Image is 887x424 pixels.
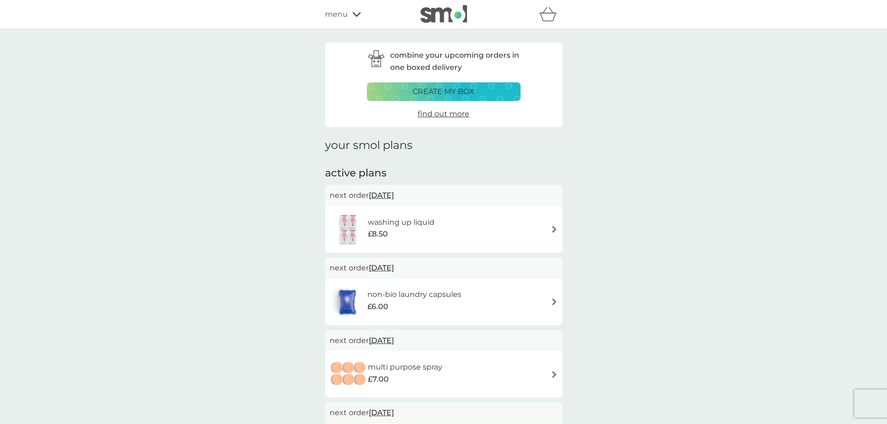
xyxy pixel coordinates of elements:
[413,86,474,98] p: create my box
[367,301,388,313] span: £6.00
[390,49,521,73] p: combine your upcoming orders in one boxed delivery
[368,216,434,229] h6: washing up liquid
[418,109,469,118] span: find out more
[539,5,562,24] div: basket
[367,289,461,301] h6: non-bio laundry capsules
[418,108,469,120] a: find out more
[325,139,562,152] h1: your smol plans
[369,404,394,422] span: [DATE]
[368,373,389,385] span: £7.00
[325,8,348,20] span: menu
[325,166,562,181] h2: active plans
[420,5,467,23] img: smol
[330,407,558,419] p: next order
[330,262,558,274] p: next order
[369,186,394,204] span: [DATE]
[551,298,558,305] img: arrow right
[367,82,521,101] button: create my box
[330,189,558,202] p: next order
[330,358,368,390] img: multi purpose spray
[368,361,442,373] h6: multi purpose spray
[330,335,558,347] p: next order
[551,226,558,233] img: arrow right
[368,228,388,240] span: £8.50
[369,259,394,277] span: [DATE]
[330,286,365,318] img: non-bio laundry capsules
[330,213,368,246] img: washing up liquid
[551,371,558,378] img: arrow right
[369,331,394,350] span: [DATE]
